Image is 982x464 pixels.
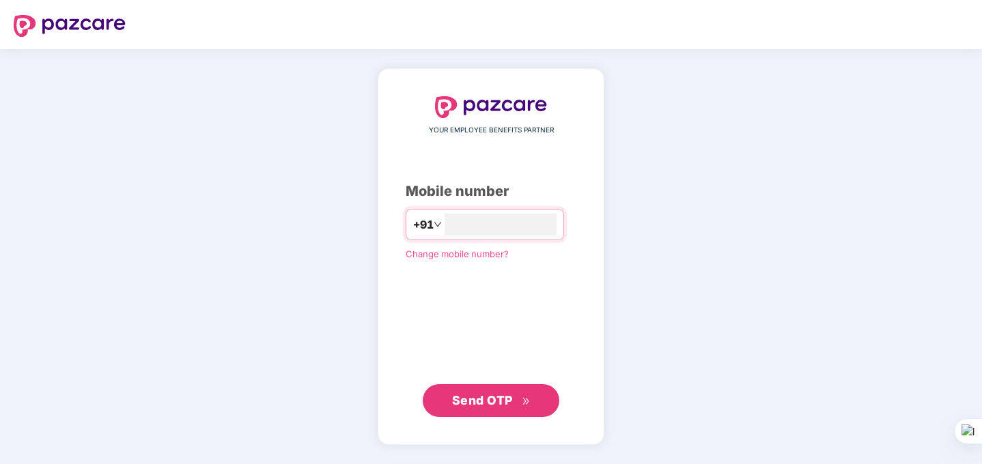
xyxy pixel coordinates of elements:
[452,393,513,407] span: Send OTP
[429,125,554,136] span: YOUR EMPLOYEE BENEFITS PARTNER
[434,220,442,229] span: down
[406,181,576,202] div: Mobile number
[14,15,126,37] img: logo
[435,96,547,118] img: logo
[522,397,531,406] span: double-right
[413,216,434,233] span: +91
[406,248,509,259] a: Change mobile number?
[423,384,559,417] button: Send OTPdouble-right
